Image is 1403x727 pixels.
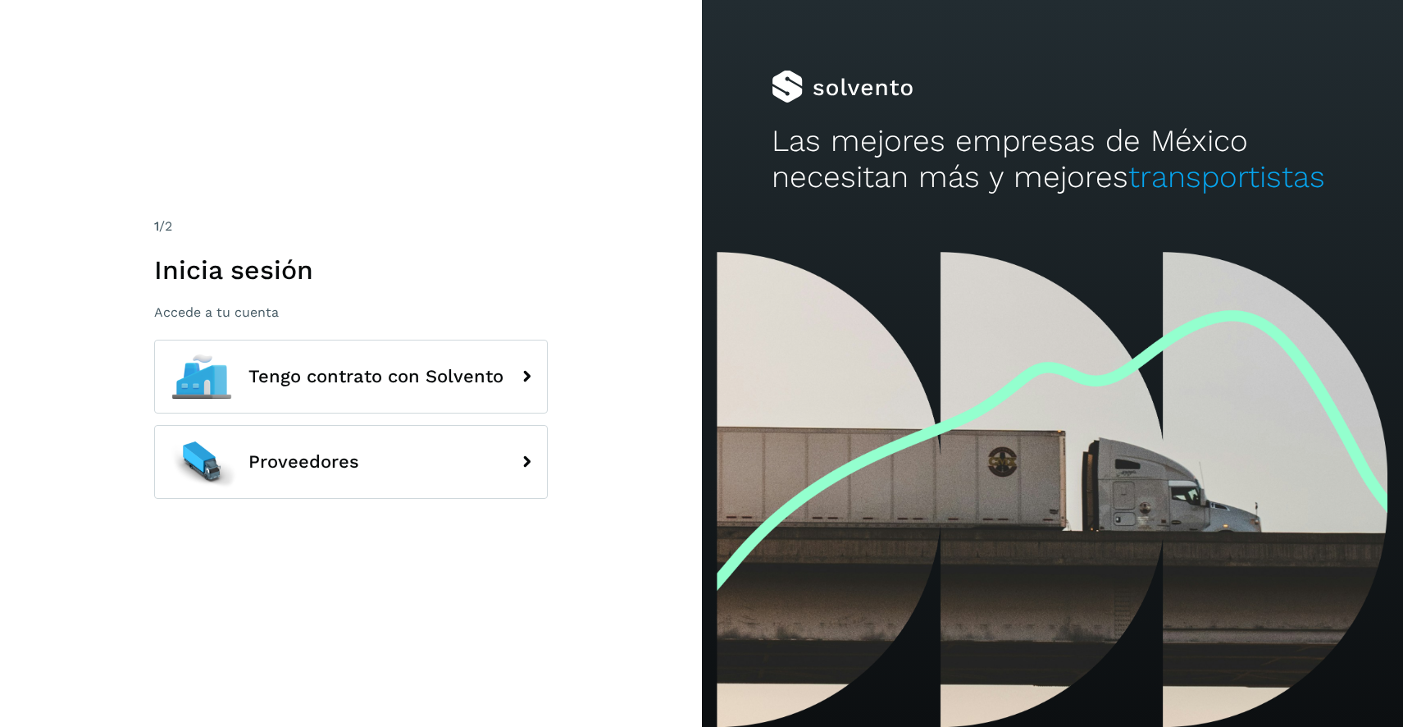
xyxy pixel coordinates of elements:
[154,340,548,414] button: Tengo contrato con Solvento
[248,452,359,472] span: Proveedores
[154,304,548,320] p: Accede a tu cuenta
[772,123,1332,196] h2: Las mejores empresas de México necesitan más y mejores
[154,217,548,236] div: /2
[154,425,548,499] button: Proveedores
[1128,159,1325,194] span: transportistas
[154,218,159,234] span: 1
[248,367,503,386] span: Tengo contrato con Solvento
[154,254,548,286] h1: Inicia sesión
